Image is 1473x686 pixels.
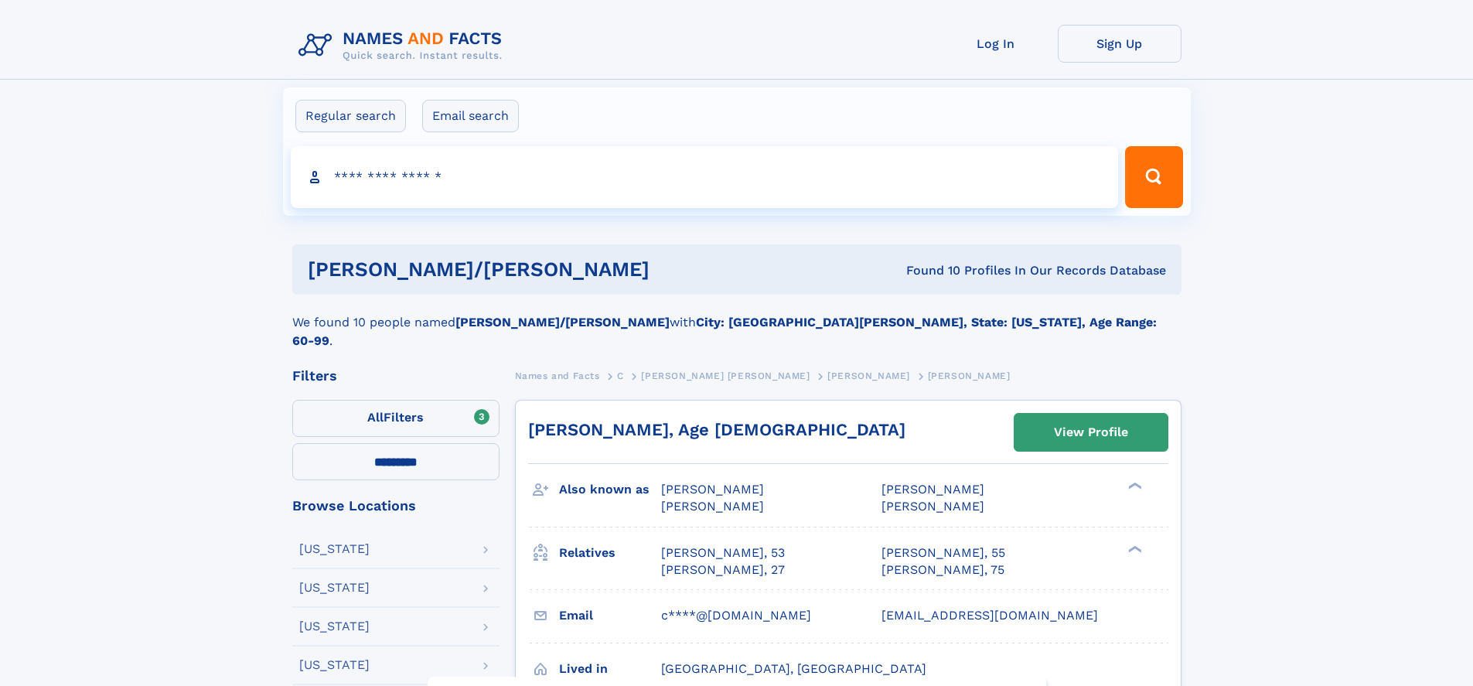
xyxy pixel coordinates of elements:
div: ❯ [1124,544,1143,554]
span: [PERSON_NAME] [881,482,984,497]
label: Regular search [295,100,406,132]
div: We found 10 people named with . [292,295,1181,350]
a: Log In [934,25,1058,63]
h3: Relatives [559,540,661,566]
a: [PERSON_NAME], 53 [661,544,785,561]
a: [PERSON_NAME] [827,366,910,385]
a: [PERSON_NAME] [PERSON_NAME] [641,366,810,385]
a: View Profile [1014,414,1168,451]
h3: Also known as [559,476,661,503]
span: [GEOGRAPHIC_DATA], [GEOGRAPHIC_DATA] [661,661,926,676]
h3: Email [559,602,661,629]
button: Search Button [1125,146,1182,208]
a: Names and Facts [515,366,600,385]
div: [US_STATE] [299,543,370,555]
div: [US_STATE] [299,659,370,671]
a: [PERSON_NAME], 27 [661,561,785,578]
div: ❯ [1124,481,1143,491]
span: All [367,410,384,425]
span: [PERSON_NAME] [661,499,764,514]
span: [PERSON_NAME] [661,482,764,497]
a: Sign Up [1058,25,1181,63]
b: City: [GEOGRAPHIC_DATA][PERSON_NAME], State: [US_STATE], Age Range: 60-99 [292,315,1157,348]
a: [PERSON_NAME], Age [DEMOGRAPHIC_DATA] [528,420,905,439]
div: Browse Locations [292,499,500,513]
b: [PERSON_NAME]/[PERSON_NAME] [455,315,670,329]
div: Filters [292,369,500,383]
span: [EMAIL_ADDRESS][DOMAIN_NAME] [881,608,1098,623]
input: search input [291,146,1119,208]
div: [US_STATE] [299,582,370,594]
h3: Lived in [559,656,661,682]
span: [PERSON_NAME] [PERSON_NAME] [641,370,810,381]
span: [PERSON_NAME] [928,370,1011,381]
h1: [PERSON_NAME]/[PERSON_NAME] [308,260,778,279]
a: [PERSON_NAME], 75 [881,561,1004,578]
div: View Profile [1054,415,1128,450]
span: C [617,370,624,381]
span: [PERSON_NAME] [827,370,910,381]
span: [PERSON_NAME] [881,499,984,514]
img: Logo Names and Facts [292,25,515,67]
div: Found 10 Profiles In Our Records Database [778,262,1166,279]
label: Filters [292,400,500,437]
a: [PERSON_NAME], 55 [881,544,1005,561]
div: [US_STATE] [299,620,370,633]
a: C [617,366,624,385]
label: Email search [422,100,519,132]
